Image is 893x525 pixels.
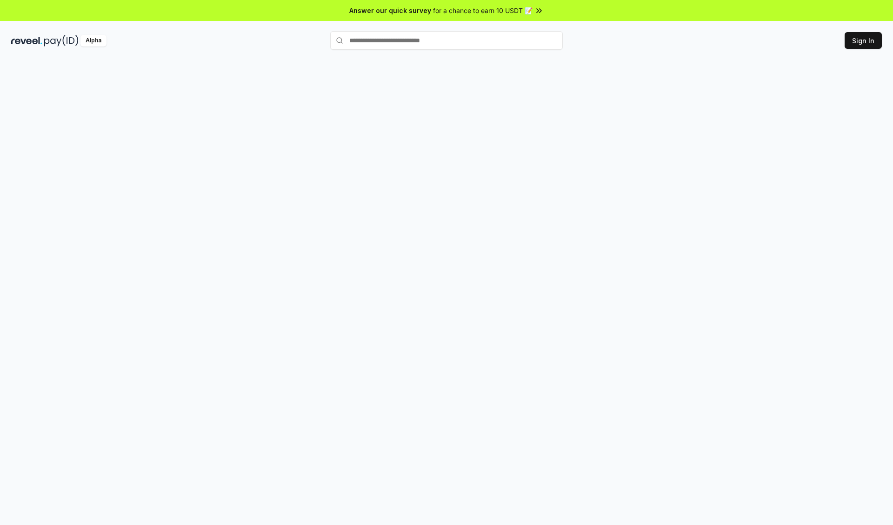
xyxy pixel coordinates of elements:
button: Sign In [845,32,882,49]
img: reveel_dark [11,35,42,47]
span: for a chance to earn 10 USDT 📝 [433,6,533,15]
div: Alpha [80,35,107,47]
img: pay_id [44,35,79,47]
span: Answer our quick survey [349,6,431,15]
